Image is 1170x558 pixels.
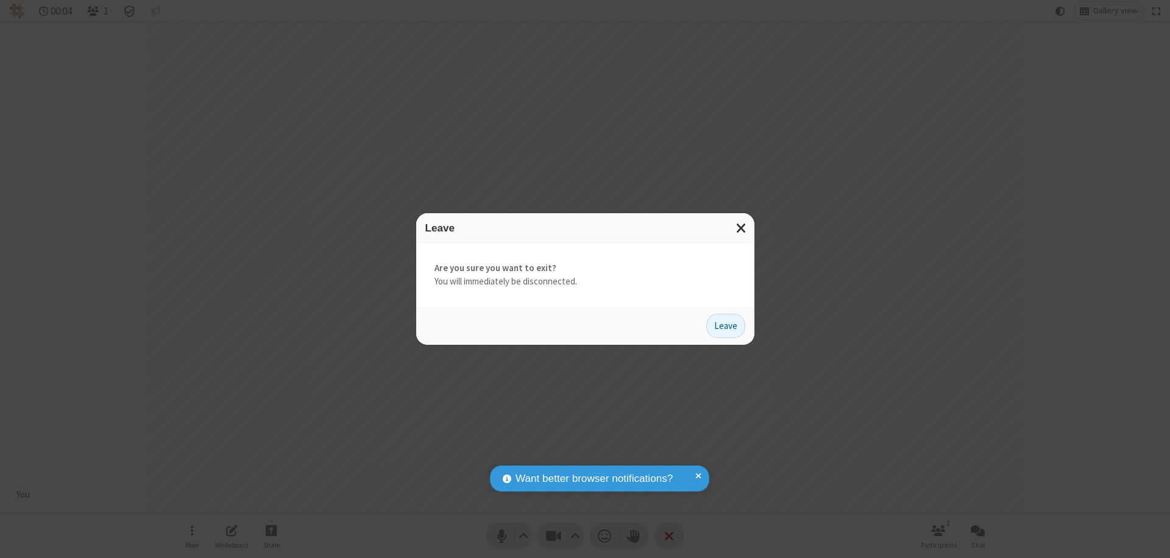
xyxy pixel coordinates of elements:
strong: Are you sure you want to exit? [434,261,736,275]
button: Leave [706,314,745,338]
span: Want better browser notifications? [516,471,673,487]
div: You will immediately be disconnected. [416,243,754,307]
h3: Leave [425,222,745,234]
button: Close modal [729,213,754,243]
